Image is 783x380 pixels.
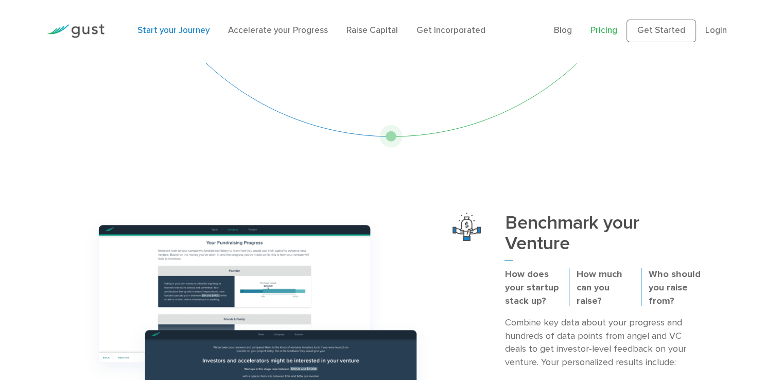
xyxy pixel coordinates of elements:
img: Gust Logo [47,24,105,38]
p: Who should you raise from? [649,268,705,308]
a: Get Incorporated [416,25,485,36]
a: Accelerate your Progress [228,25,328,36]
a: Pricing [590,25,617,36]
img: Benchmark Your Venture [453,213,481,241]
a: Start your Journey [137,25,210,36]
a: Get Started [627,20,696,42]
p: How much can you raise? [577,268,633,308]
h3: Benchmark your Venture [504,213,705,260]
p: Combine key data about your progress and hundreds of data points from angel and VC deals to get i... [504,316,705,370]
p: How does your startup stack up? [504,268,561,308]
a: Raise Capital [346,25,398,36]
a: Blog [554,25,572,36]
a: Login [705,25,727,36]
